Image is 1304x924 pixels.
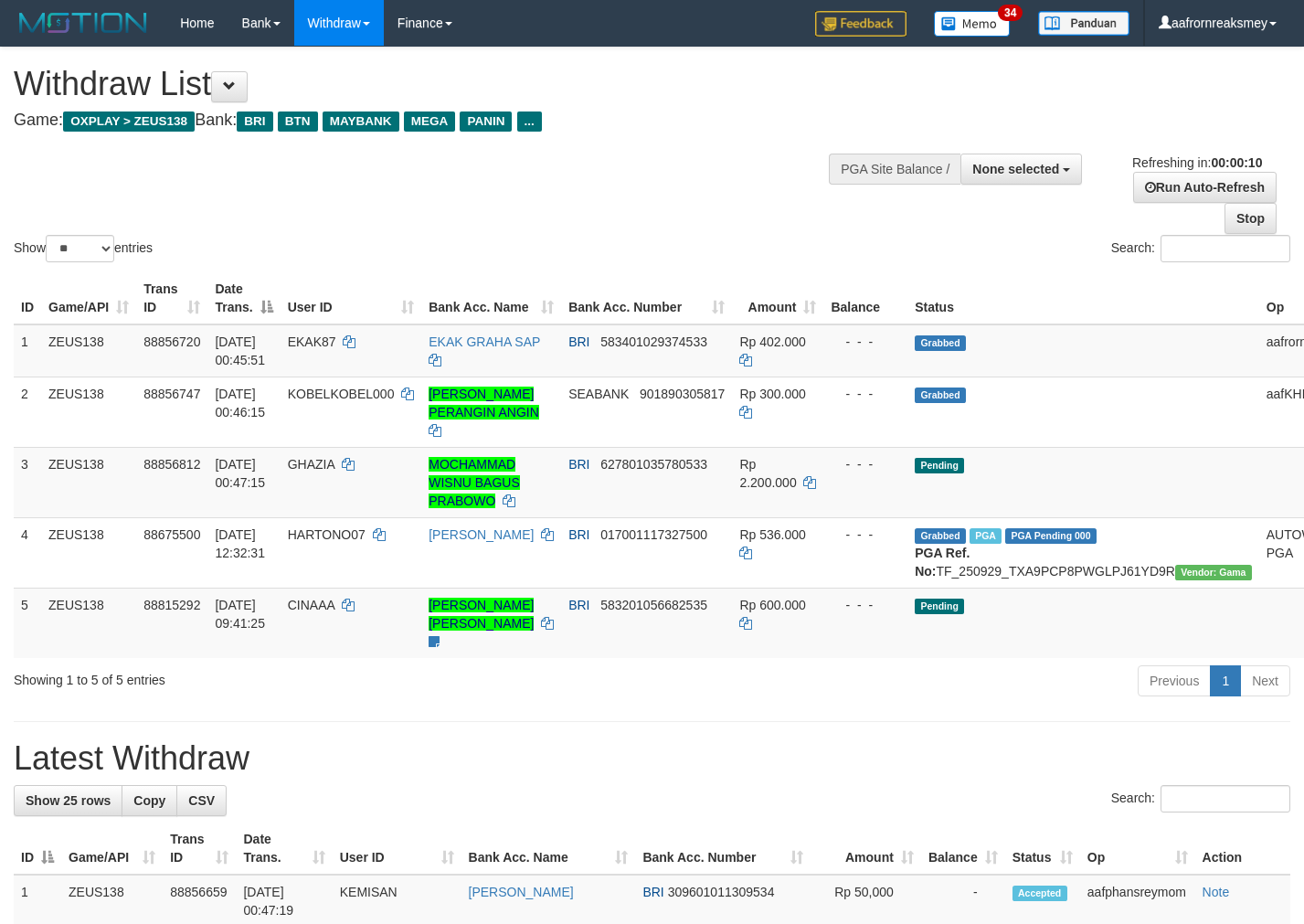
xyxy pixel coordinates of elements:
span: [DATE] 00:47:15 [215,457,265,490]
span: BRI [568,457,589,472]
a: 1 [1210,665,1241,696]
span: Copy 583201056682535 to clipboard [600,598,707,612]
h1: Withdraw List [14,66,851,102]
span: 88856812 [143,457,200,472]
span: Copy 627801035780533 to clipboard [600,457,707,472]
a: Note [1203,885,1230,899]
span: Rp 600.000 [739,598,805,612]
span: [DATE] 00:45:51 [215,335,265,367]
th: ID [14,272,41,324]
a: Next [1240,665,1290,696]
span: Copy 583401029374533 to clipboard [600,335,707,349]
a: Copy [122,785,177,816]
td: 2 [14,377,41,447]
th: Balance [823,272,907,324]
th: Amount: activate to sort column ascending [811,823,921,875]
span: BTN [278,112,318,132]
div: - - - [831,526,900,544]
span: KOBELKOBEL000 [288,387,395,401]
span: [DATE] 12:32:31 [215,527,265,560]
th: Op: activate to sort column ascending [1080,823,1195,875]
span: BRI [642,885,663,899]
th: Action [1195,823,1290,875]
span: BRI [568,335,589,349]
img: MOTION_logo.png [14,9,153,37]
span: EKAK87 [288,335,336,349]
span: 88675500 [143,527,200,542]
span: Copy 901890305817 to clipboard [640,387,725,401]
td: 5 [14,588,41,658]
span: MAYBANK [323,112,399,132]
td: 4 [14,517,41,588]
th: Bank Acc. Number: activate to sort column ascending [635,823,811,875]
td: ZEUS138 [41,377,136,447]
span: [DATE] 00:46:15 [215,387,265,420]
span: None selected [972,162,1059,176]
span: Copy [133,793,165,808]
td: ZEUS138 [41,324,136,377]
th: Bank Acc. Number: activate to sort column ascending [561,272,732,324]
div: Showing 1 to 5 of 5 entries [14,664,530,689]
span: BRI [568,527,589,542]
input: Search: [1161,785,1290,812]
label: Search: [1111,785,1290,812]
span: Refreshing in: [1132,155,1262,170]
span: BRI [237,112,272,132]
input: Search: [1161,235,1290,262]
td: TF_250929_TXA9PCP8PWGLPJ61YD9R [907,517,1259,588]
th: Game/API: activate to sort column ascending [41,272,136,324]
span: Copy 309601011309534 to clipboard [668,885,775,899]
div: - - - [831,455,900,473]
a: [PERSON_NAME] PERANGIN ANGIN [429,387,539,420]
th: Amount: activate to sort column ascending [732,272,823,324]
div: - - - [831,385,900,403]
a: [PERSON_NAME] [429,527,534,542]
th: Balance: activate to sort column ascending [921,823,1005,875]
th: User ID: activate to sort column ascending [333,823,461,875]
span: PGA Pending [1005,528,1097,544]
span: [DATE] 09:41:25 [215,598,265,631]
span: 88856747 [143,387,200,401]
b: PGA Ref. No: [915,546,970,579]
th: Trans ID: activate to sort column ascending [136,272,207,324]
span: Pending [915,599,964,614]
label: Search: [1111,235,1290,262]
span: Pending [915,458,964,473]
a: Show 25 rows [14,785,122,816]
span: Marked by aaftrukkakada [970,528,1002,544]
img: panduan.png [1038,11,1129,36]
button: None selected [960,154,1082,185]
th: Status: activate to sort column ascending [1005,823,1080,875]
span: ... [517,112,542,132]
td: ZEUS138 [41,447,136,517]
span: Rp 536.000 [739,527,805,542]
span: Show 25 rows [26,793,111,808]
span: Rp 402.000 [739,335,805,349]
a: EKAK GRAHA SAP [429,335,540,349]
span: Vendor URL: https://trx31.1velocity.biz [1175,565,1252,580]
th: Status [907,272,1259,324]
th: Date Trans.: activate to sort column descending [207,272,280,324]
a: [PERSON_NAME] [469,885,574,899]
h4: Game: Bank: [14,112,851,130]
a: Previous [1138,665,1211,696]
a: [PERSON_NAME] [PERSON_NAME] [429,598,534,631]
th: Bank Acc. Name: activate to sort column ascending [461,823,636,875]
span: GHAZIA [288,457,334,472]
td: 3 [14,447,41,517]
div: - - - [831,596,900,614]
td: ZEUS138 [41,588,136,658]
img: Button%20Memo.svg [934,11,1011,37]
span: SEABANK [568,387,629,401]
span: HARTONO07 [288,527,366,542]
div: PGA Site Balance / [829,154,960,185]
label: Show entries [14,235,153,262]
span: MEGA [404,112,456,132]
span: PANIN [460,112,512,132]
td: ZEUS138 [41,517,136,588]
a: MOCHAMMAD WISNU BAGUS PRABOWO [429,457,520,508]
div: - - - [831,333,900,351]
img: Feedback.jpg [815,11,906,37]
strong: 00:00:10 [1211,155,1262,170]
a: CSV [176,785,227,816]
